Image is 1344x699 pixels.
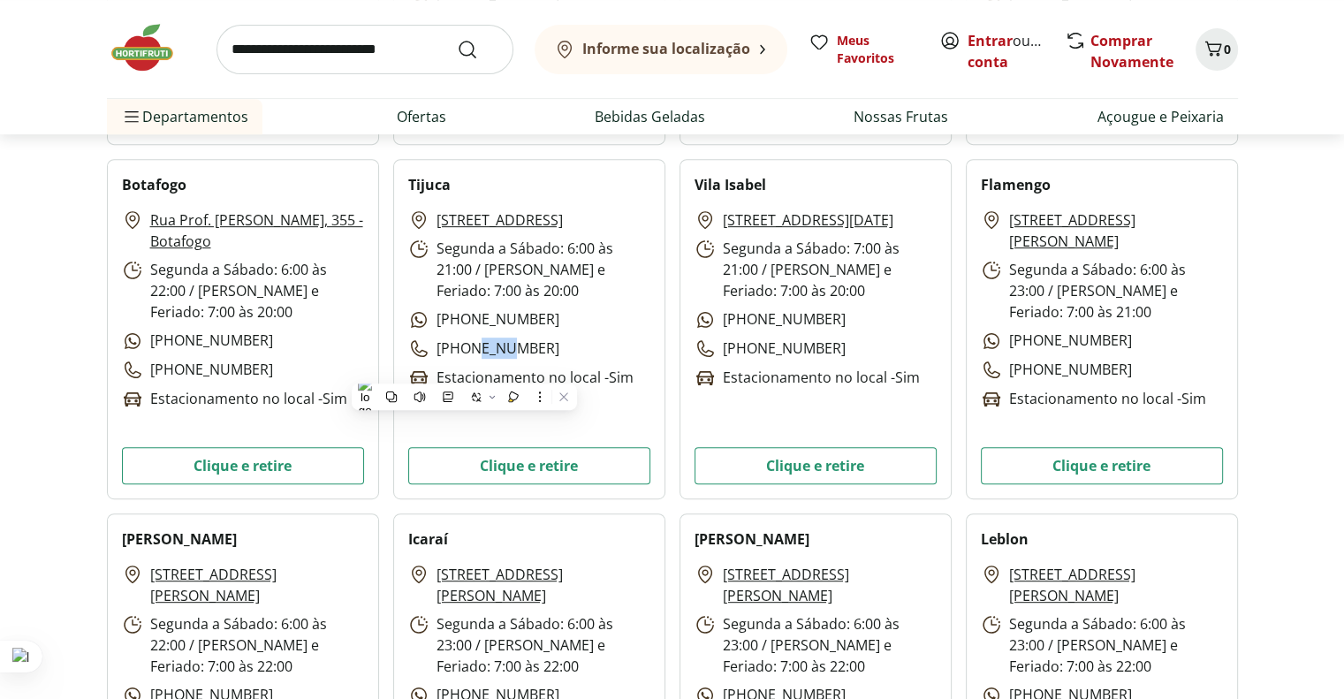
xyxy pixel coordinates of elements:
[981,388,1206,410] p: Estacionamento no local - Sim
[122,447,364,484] button: Clique e retire
[535,25,787,74] button: Informe sua localização
[122,174,186,195] h2: Botafogo
[1090,31,1173,72] a: Comprar Novamente
[216,25,513,74] input: search
[122,388,347,410] p: Estacionamento no local - Sim
[695,447,937,484] button: Clique e retire
[968,31,1013,50] a: Entrar
[968,31,1065,72] a: Criar conta
[121,95,142,138] button: Menu
[1009,209,1223,252] a: [STREET_ADDRESS][PERSON_NAME]
[150,564,364,606] a: [STREET_ADDRESS][PERSON_NAME]
[408,528,448,550] h2: Icaraí
[408,447,650,484] button: Clique e retire
[457,39,499,60] button: Submit Search
[122,330,273,352] p: [PHONE_NUMBER]
[408,338,559,360] p: [PHONE_NUMBER]
[723,209,893,231] a: [STREET_ADDRESS][DATE]
[1097,106,1224,127] a: Açougue e Peixaria
[408,308,559,331] p: [PHONE_NUMBER]
[408,613,650,677] p: Segunda a Sábado: 6:00 às 23:00 / [PERSON_NAME] e Feriado: 7:00 às 22:00
[854,106,948,127] a: Nossas Frutas
[809,32,918,67] a: Meus Favoritos
[981,330,1132,352] p: [PHONE_NUMBER]
[981,447,1223,484] button: Clique e retire
[437,209,563,231] a: [STREET_ADDRESS]
[981,613,1223,677] p: Segunda a Sábado: 6:00 às 23:00 / [PERSON_NAME] e Feriado: 7:00 às 22:00
[981,359,1132,381] p: [PHONE_NUMBER]
[122,259,364,323] p: Segunda a Sábado: 6:00 às 22:00 / [PERSON_NAME] e Feriado: 7:00 às 20:00
[397,106,446,127] a: Ofertas
[122,528,237,550] h2: [PERSON_NAME]
[837,32,918,67] span: Meus Favoritos
[122,613,364,677] p: Segunda a Sábado: 6:00 às 22:00 / [PERSON_NAME] e Feriado: 7:00 às 22:00
[408,238,650,301] p: Segunda a Sábado: 6:00 às 21:00 / [PERSON_NAME] e Feriado: 7:00 às 20:00
[981,174,1051,195] h2: Flamengo
[408,174,451,195] h2: Tijuca
[695,613,937,677] p: Segunda a Sábado: 6:00 às 23:00 / [PERSON_NAME] e Feriado: 7:00 às 22:00
[695,238,937,301] p: Segunda a Sábado: 7:00 às 21:00 / [PERSON_NAME] e Feriado: 7:00 às 20:00
[695,308,846,331] p: [PHONE_NUMBER]
[107,21,195,74] img: Hortifruti
[981,528,1029,550] h2: Leblon
[437,564,650,606] a: [STREET_ADDRESS][PERSON_NAME]
[1196,28,1238,71] button: Carrinho
[408,367,634,389] p: Estacionamento no local - Sim
[1224,41,1231,57] span: 0
[695,338,846,360] p: [PHONE_NUMBER]
[1009,564,1223,606] a: [STREET_ADDRESS][PERSON_NAME]
[968,30,1046,72] span: ou
[121,95,248,138] span: Departamentos
[595,106,705,127] a: Bebidas Geladas
[981,259,1223,323] p: Segunda a Sábado: 6:00 às 23:00 / [PERSON_NAME] e Feriado: 7:00 às 21:00
[582,39,750,58] b: Informe sua localização
[695,367,920,389] p: Estacionamento no local - Sim
[723,564,937,606] a: [STREET_ADDRESS][PERSON_NAME]
[695,174,766,195] h2: Vila Isabel
[122,359,273,381] p: [PHONE_NUMBER]
[150,209,364,252] a: Rua Prof. [PERSON_NAME], 355 - Botafogo
[695,528,809,550] h2: [PERSON_NAME]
